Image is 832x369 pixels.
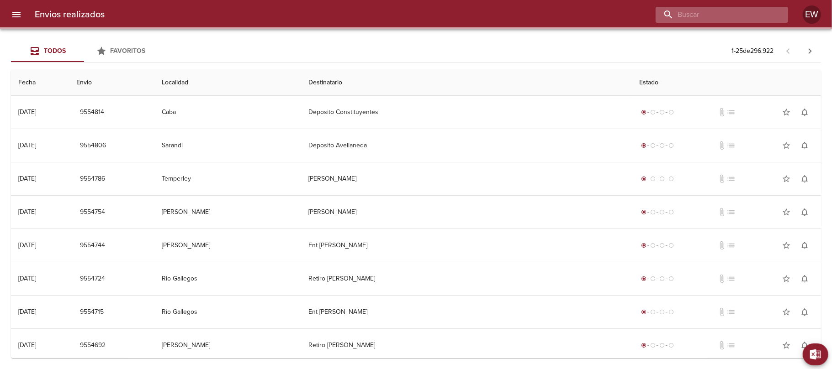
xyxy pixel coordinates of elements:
span: radio_button_unchecked [650,243,656,248]
span: radio_button_unchecked [650,343,656,348]
span: star_border [782,341,791,350]
span: 9554806 [80,140,106,151]
td: Deposito Constituyentes [301,96,632,129]
button: menu [5,4,27,26]
span: 9554754 [80,207,105,218]
input: buscar [656,7,773,23]
td: Sarandi [154,129,301,162]
th: Envio [69,70,154,96]
button: 9554814 [76,104,108,121]
button: Activar notificaciones [795,136,814,155]
td: Ent [PERSON_NAME] [301,296,632,328]
span: radio_button_unchecked [650,143,656,148]
span: radio_button_unchecked [650,176,656,182]
div: [DATE] [18,108,36,116]
div: Generado [639,307,676,317]
span: No tiene pedido asociado [726,174,736,183]
span: radio_button_unchecked [668,276,674,281]
td: [PERSON_NAME] [154,229,301,262]
span: radio_button_unchecked [668,109,674,115]
td: Deposito Avellaneda [301,129,632,162]
button: Activar notificaciones [795,270,814,288]
div: [DATE] [18,175,36,182]
button: Agregar a favoritos [777,270,795,288]
td: [PERSON_NAME] [301,162,632,195]
span: 9554786 [80,173,105,185]
th: Destinatario [301,70,632,96]
span: radio_button_unchecked [668,209,674,215]
span: radio_button_unchecked [659,209,665,215]
span: radio_button_unchecked [659,176,665,182]
span: radio_button_unchecked [659,309,665,315]
span: No tiene documentos adjuntos [717,174,726,183]
button: Agregar a favoritos [777,103,795,121]
div: [DATE] [18,208,36,216]
button: Activar notificaciones [795,203,814,221]
span: radio_button_unchecked [659,243,665,248]
span: No tiene pedido asociado [726,241,736,250]
th: Fecha [11,70,69,96]
span: Todos [44,47,66,55]
button: Agregar a favoritos [777,136,795,155]
div: [DATE] [18,341,36,349]
div: Generado [639,341,676,350]
span: radio_button_checked [641,343,647,348]
span: No tiene pedido asociado [726,141,736,150]
span: radio_button_checked [641,209,647,215]
button: Agregar a favoritos [777,303,795,321]
div: [DATE] [18,241,36,249]
span: radio_button_unchecked [650,276,656,281]
span: radio_button_unchecked [668,309,674,315]
button: 9554806 [76,137,110,154]
td: [PERSON_NAME] [154,329,301,362]
td: Ent [PERSON_NAME] [301,229,632,262]
span: notifications_none [800,108,809,117]
span: star_border [782,307,791,317]
span: notifications_none [800,241,809,250]
span: 9554724 [80,273,105,285]
span: radio_button_unchecked [659,343,665,348]
span: No tiene pedido asociado [726,341,736,350]
div: Generado [639,241,676,250]
div: Generado [639,141,676,150]
span: radio_button_unchecked [659,143,665,148]
span: No tiene pedido asociado [726,108,736,117]
h6: Envios realizados [35,7,105,22]
div: [DATE] [18,275,36,282]
span: notifications_none [800,174,809,183]
span: No tiene documentos adjuntos [717,141,726,150]
button: Agregar a favoritos [777,203,795,221]
td: Retiro [PERSON_NAME] [301,262,632,295]
button: Activar notificaciones [795,103,814,121]
span: star_border [782,274,791,283]
span: No tiene documentos adjuntos [717,341,726,350]
div: EW [803,5,821,24]
div: Abrir información de usuario [803,5,821,24]
span: star_border [782,208,791,217]
span: No tiene documentos adjuntos [717,274,726,283]
div: Generado [639,274,676,283]
span: star_border [782,174,791,183]
span: radio_button_checked [641,143,647,148]
span: No tiene documentos adjuntos [717,241,726,250]
span: radio_button_unchecked [668,343,674,348]
span: radio_button_checked [641,243,647,248]
button: Activar notificaciones [795,236,814,255]
button: 9554754 [76,204,109,221]
span: star_border [782,241,791,250]
span: radio_button_unchecked [668,243,674,248]
span: No tiene documentos adjuntos [717,307,726,317]
span: 9554692 [80,340,106,351]
div: Generado [639,208,676,217]
button: Activar notificaciones [795,303,814,321]
span: radio_button_unchecked [659,109,665,115]
td: Rio Gallegos [154,296,301,328]
th: Localidad [154,70,301,96]
span: No tiene pedido asociado [726,307,736,317]
button: 9554692 [76,337,109,354]
button: 9554786 [76,171,109,187]
p: 1 - 25 de 296.922 [731,47,774,56]
div: Generado [639,174,676,183]
span: radio_button_unchecked [650,309,656,315]
div: Tabs Envios [11,40,157,62]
